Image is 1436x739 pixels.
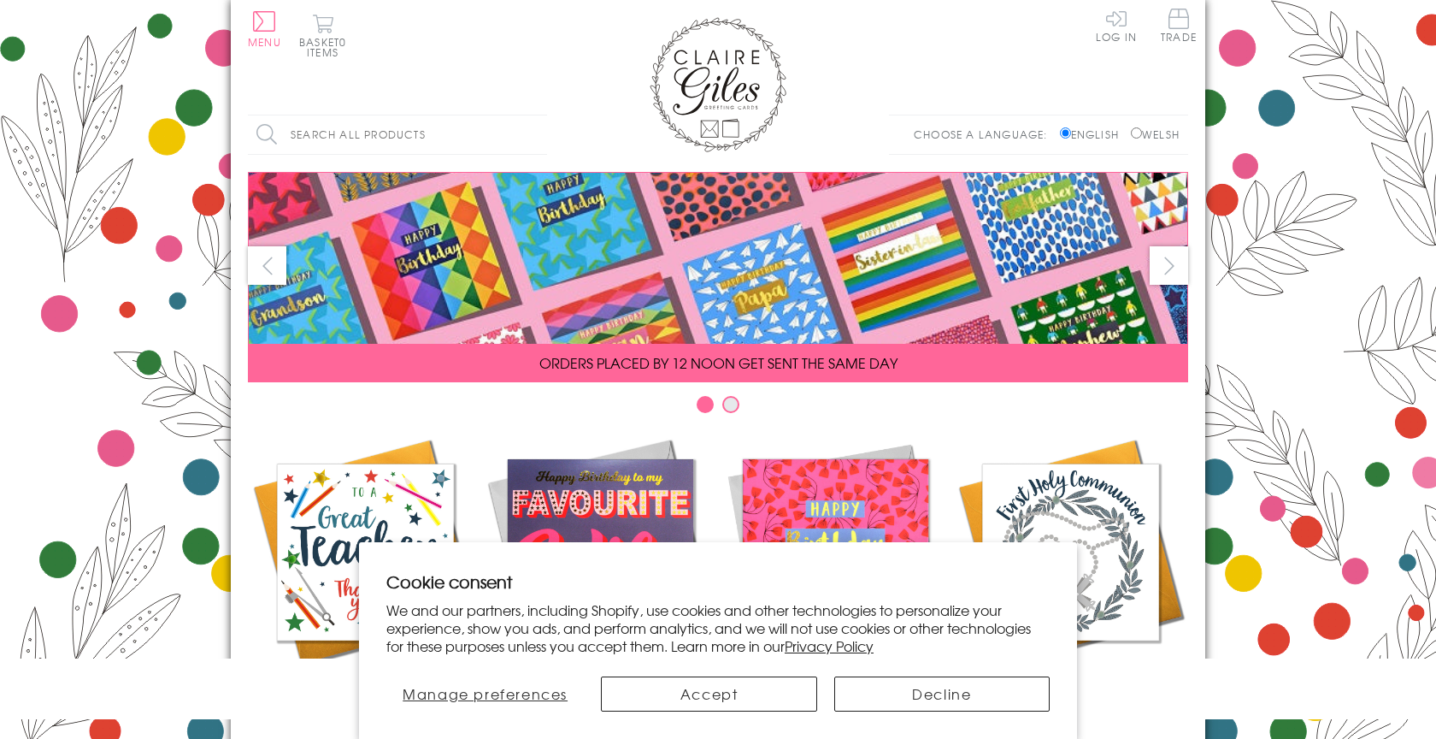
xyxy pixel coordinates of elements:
[1150,246,1188,285] button: next
[248,435,483,703] a: Academic
[914,127,1056,142] p: Choose a language:
[248,115,547,154] input: Search all products
[299,14,346,57] button: Basket0 items
[307,34,346,60] span: 0 items
[834,677,1050,712] button: Decline
[1060,127,1071,139] input: English
[1131,127,1142,139] input: Welsh
[248,34,281,50] span: Menu
[248,395,1188,422] div: Carousel Pagination
[530,115,547,154] input: Search
[386,677,584,712] button: Manage preferences
[650,17,786,152] img: Claire Giles Greetings Cards
[1131,127,1180,142] label: Welsh
[601,677,816,712] button: Accept
[1096,9,1137,42] a: Log In
[386,570,1050,594] h2: Cookie consent
[1161,9,1197,42] span: Trade
[785,636,874,656] a: Privacy Policy
[1060,127,1127,142] label: English
[718,435,953,703] a: Birthdays
[1161,9,1197,45] a: Trade
[722,396,739,413] button: Carousel Page 2
[248,246,286,285] button: prev
[403,683,568,704] span: Manage preferences
[386,601,1050,654] p: We and our partners, including Shopify, use cookies and other technologies to personalize your ex...
[697,396,714,413] button: Carousel Page 1 (Current Slide)
[953,435,1188,724] a: Communion and Confirmation
[483,435,718,703] a: New Releases
[539,352,897,373] span: ORDERS PLACED BY 12 NOON GET SENT THE SAME DAY
[248,11,281,47] button: Menu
